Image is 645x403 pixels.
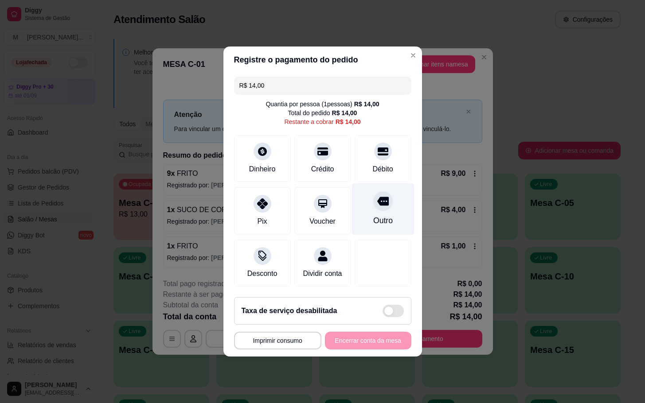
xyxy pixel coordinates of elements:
[266,100,379,108] div: Quantia por pessoa ( 1 pessoas)
[284,117,360,126] div: Restante a cobrar
[288,108,357,117] div: Total do pedido
[249,164,276,174] div: Dinheiro
[372,164,393,174] div: Débito
[242,306,337,316] h2: Taxa de serviço desabilitada
[309,216,336,227] div: Voucher
[234,332,321,349] button: Imprimir consumo
[406,48,420,62] button: Close
[311,164,334,174] div: Crédito
[354,100,379,108] div: R$ 14,00
[247,268,278,279] div: Desconto
[239,77,406,94] input: Ex.: hambúrguer de cordeiro
[303,268,342,279] div: Dividir conta
[223,46,422,73] header: Registre o pagamento do pedido
[373,215,392,226] div: Outro
[257,216,267,227] div: Pix
[336,117,361,126] div: R$ 14,00
[332,108,357,117] div: R$ 14,00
